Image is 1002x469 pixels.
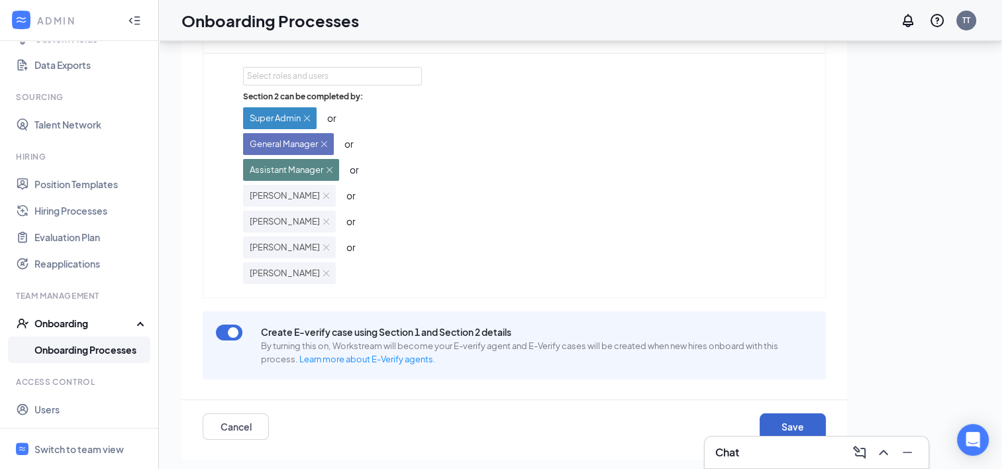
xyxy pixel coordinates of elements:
svg: WorkstreamLogo [15,13,28,26]
span: [PERSON_NAME] [250,240,320,254]
span: [PERSON_NAME] [250,215,320,228]
svg: Notifications [900,13,916,28]
div: ADMIN [37,14,116,27]
div: or [346,188,356,203]
svg: UserCheck [16,317,29,330]
span: By turning this on, Workstream will become your E-verify agent and E-Verify cases will be created... [261,339,811,366]
svg: ComposeMessage [852,444,868,460]
a: Data Exports [34,52,148,78]
a: Reapplications [34,250,148,277]
div: Hiring [16,151,145,162]
div: Open Intercom Messenger [957,424,989,456]
a: Evaluation Plan [34,224,148,250]
button: Save [760,413,826,440]
svg: Minimize [899,444,915,460]
div: Sourcing [16,91,145,103]
span: Create E-verify case using Section 1 and Section 2 details [261,325,811,339]
button: Minimize [897,442,918,463]
button: ComposeMessage [849,442,870,463]
div: or [346,240,356,254]
button: ChevronUp [873,442,894,463]
span: [PERSON_NAME] [250,266,320,280]
a: Onboarding Processes [34,337,148,363]
svg: ChevronUp [876,444,891,460]
svg: Collapse [128,14,141,27]
div: Onboarding [34,317,136,330]
span: Section 2 can be completed by: [243,91,364,103]
svg: QuestionInfo [929,13,945,28]
div: or [327,111,336,125]
span: [PERSON_NAME] [250,189,320,202]
div: or [346,214,356,229]
div: or [344,136,354,151]
svg: WorkstreamLogo [18,444,26,453]
a: Users [34,396,148,423]
div: or [350,162,359,177]
span: Assistant Manager [250,163,323,176]
div: Select roles and users [247,70,411,83]
a: Hiring Processes [34,197,148,224]
span: Super Admin [250,111,301,125]
div: Switch to team view [34,443,124,456]
h1: Onboarding Processes [181,9,359,32]
button: Cancel [203,413,269,440]
div: Access control [16,376,145,388]
h3: Chat [715,445,739,460]
a: Talent Network [34,111,148,138]
span: General Manager [250,137,318,150]
div: TT [962,15,970,26]
a: Learn more about E-Verify agents. [299,354,436,364]
a: Position Templates [34,171,148,197]
div: Team Management [16,290,145,301]
a: Roles and Permissions [34,423,148,449]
